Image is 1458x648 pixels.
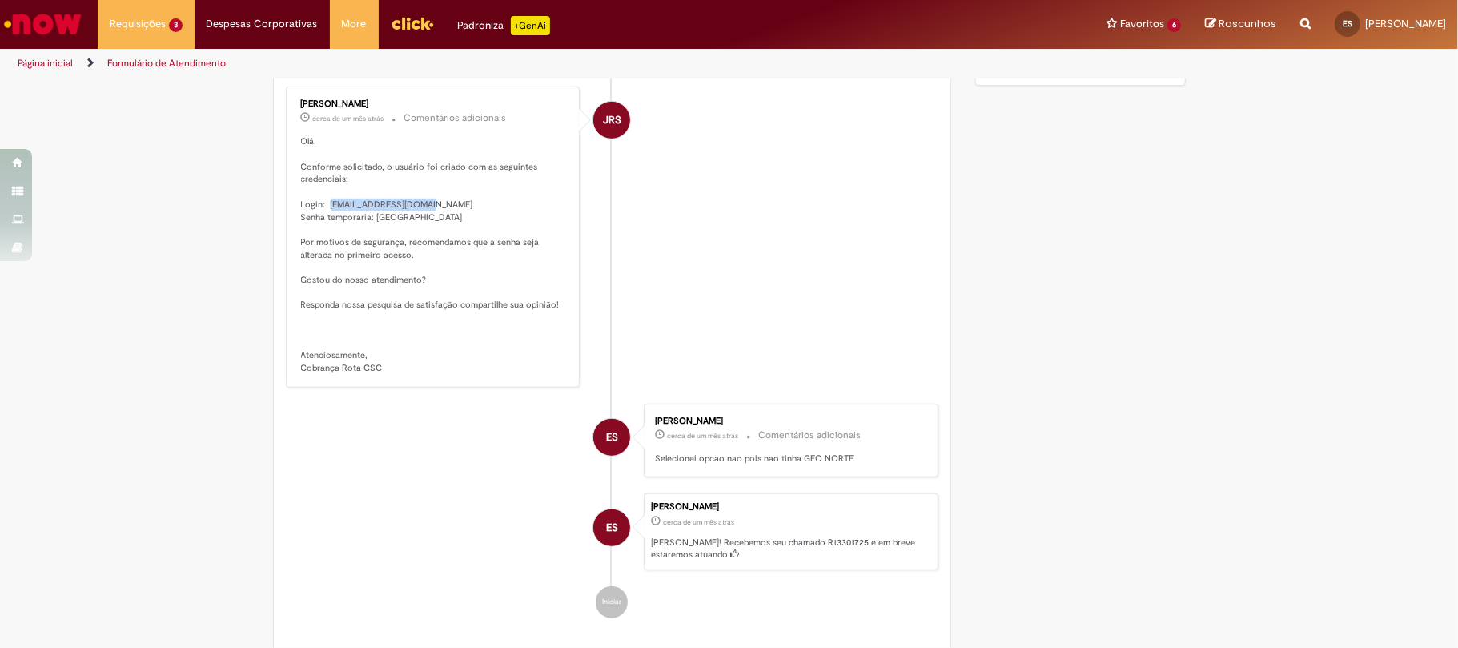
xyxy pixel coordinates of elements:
[593,419,630,456] div: Ester Vitoria Goncalves Dos Santos
[107,57,226,70] a: Formulário de Atendimento
[655,453,922,465] p: Selecionei opcao nao pois nao tinha GEO NORTE
[1120,16,1164,32] span: Favoritos
[286,493,939,570] li: Ester Vitoria Goncalves Dos Santos
[667,431,738,441] span: cerca de um mês atrás
[110,16,166,32] span: Requisições
[655,417,922,426] div: [PERSON_NAME]
[12,49,960,78] ul: Trilhas de página
[391,11,434,35] img: click_logo_yellow_360x200.png
[2,8,84,40] img: ServiceNow
[593,509,630,546] div: Ester Vitoria Goncalves Dos Santos
[667,431,738,441] time: 17/07/2025 11:24:39
[301,135,568,374] p: Olá, Conforme solicitado, o usuário foi criado com as seguintes credenciais: Login: [EMAIL_ADDRES...
[606,509,618,547] span: ES
[404,111,507,125] small: Comentários adicionais
[1167,18,1181,32] span: 6
[603,101,621,139] span: JRS
[651,502,930,512] div: [PERSON_NAME]
[301,99,568,109] div: [PERSON_NAME]
[1219,16,1276,31] span: Rascunhos
[663,517,734,527] time: 17/07/2025 11:24:00
[169,18,183,32] span: 3
[313,114,384,123] span: cerca de um mês atrás
[207,16,318,32] span: Despesas Corporativas
[606,418,618,457] span: ES
[651,537,930,561] p: [PERSON_NAME]! Recebemos seu chamado R13301725 e em breve estaremos atuando.
[593,102,630,139] div: Jackeline Renata Silva Dos Santos
[1205,17,1276,32] a: Rascunhos
[18,57,73,70] a: Página inicial
[342,16,367,32] span: More
[663,517,734,527] span: cerca de um mês atrás
[1343,18,1352,29] span: ES
[511,16,550,35] p: +GenAi
[1365,17,1446,30] span: [PERSON_NAME]
[313,114,384,123] time: 17/07/2025 11:41:15
[758,429,861,442] small: Comentários adicionais
[458,16,550,35] div: Padroniza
